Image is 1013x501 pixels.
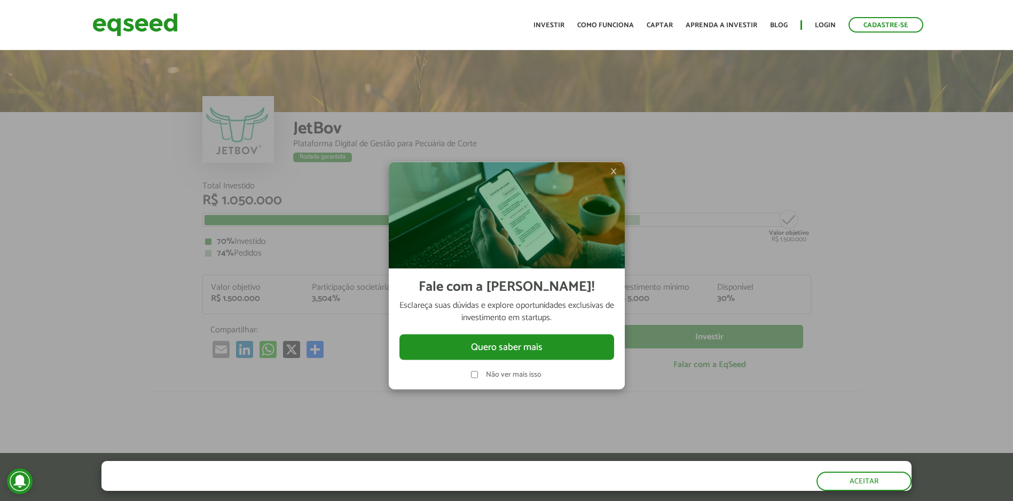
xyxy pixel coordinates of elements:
[399,335,614,360] button: Quero saber mais
[101,480,488,490] p: Ao clicar em "aceitar", você aceita nossa .
[686,22,757,29] a: Aprenda a investir
[389,162,625,268] img: Imagem celular
[647,22,673,29] a: Captar
[486,371,543,378] label: Não ver mais isso
[399,300,614,324] p: Esclareça suas dúvidas e explore oportunidades exclusivas de investimento em startups.
[533,22,564,29] a: Investir
[101,461,488,478] h5: O site da EqSeed utiliza cookies para melhorar sua navegação.
[770,22,788,29] a: Blog
[577,22,634,29] a: Como funciona
[815,22,836,29] a: Login
[849,17,923,33] a: Cadastre-se
[419,279,594,295] h2: Fale com a [PERSON_NAME]!
[610,164,617,177] span: ×
[242,481,366,490] a: política de privacidade e de cookies
[816,472,912,491] button: Aceitar
[92,11,178,39] img: EqSeed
